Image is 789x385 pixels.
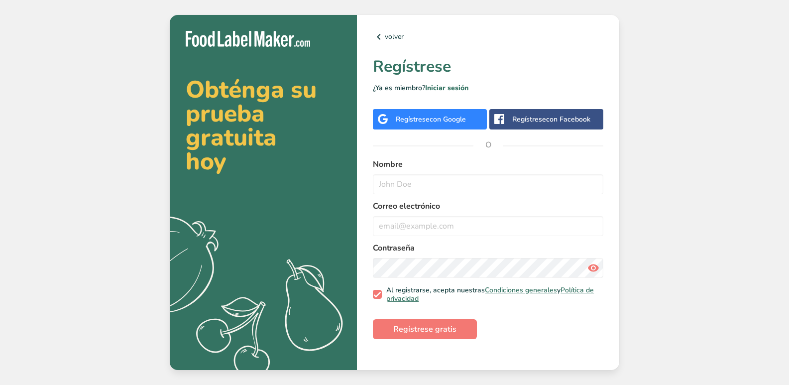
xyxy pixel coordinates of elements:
p: ¿Ya es miembro? [373,83,603,93]
input: email@example.com [373,216,603,236]
div: Regístrese [512,114,590,125]
label: Contraseña [373,242,603,254]
button: Regístrese gratis [373,319,477,339]
a: Política de privacidad [386,285,594,304]
span: con Facebook [546,115,590,124]
h1: Regístrese [373,55,603,79]
span: con Google [430,115,466,124]
a: Iniciar sesión [425,83,468,93]
img: Food Label Maker [186,31,310,47]
input: John Doe [373,174,603,194]
div: Regístrese [396,114,466,125]
span: Regístrese gratis [393,323,456,335]
label: Nombre [373,158,603,170]
label: Correo electrónico [373,200,603,212]
a: volver [373,31,603,43]
span: O [473,130,503,160]
a: Condiciones generales [485,285,557,295]
span: Al registrarse, acepta nuestras y [382,286,600,303]
h2: Obténga su prueba gratuita hoy [186,78,341,173]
